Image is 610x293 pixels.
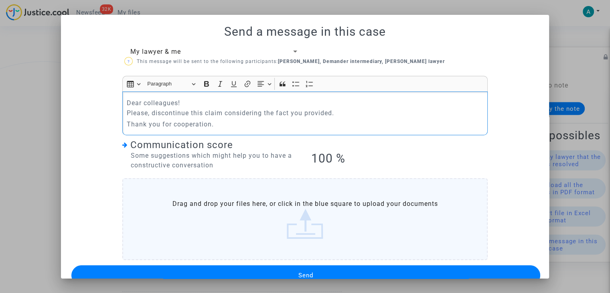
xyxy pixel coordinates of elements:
[122,151,299,170] div: Some suggestions which might help you to have a constructive conversation
[124,57,445,67] p: This message will be sent to the following participants:
[147,79,189,89] span: Paragraph
[71,24,539,39] h1: Send a message in this case
[127,59,130,64] span: ?
[311,151,488,166] h1: 100 %
[144,78,199,90] button: Paragraph
[71,265,540,285] button: Send
[127,98,484,118] p: Dear colleagues! Please, discontinue this claim considering the fact you provided.
[130,48,181,55] span: My lawyer & me
[298,272,313,279] span: Send
[127,119,484,129] p: Thank you for cooperation.
[278,59,445,64] b: [PERSON_NAME], Demander intermediary, [PERSON_NAME] lawyer
[122,92,488,135] div: Rich Text Editor, main
[122,76,488,92] div: Editor toolbar
[130,139,233,151] span: Communication score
